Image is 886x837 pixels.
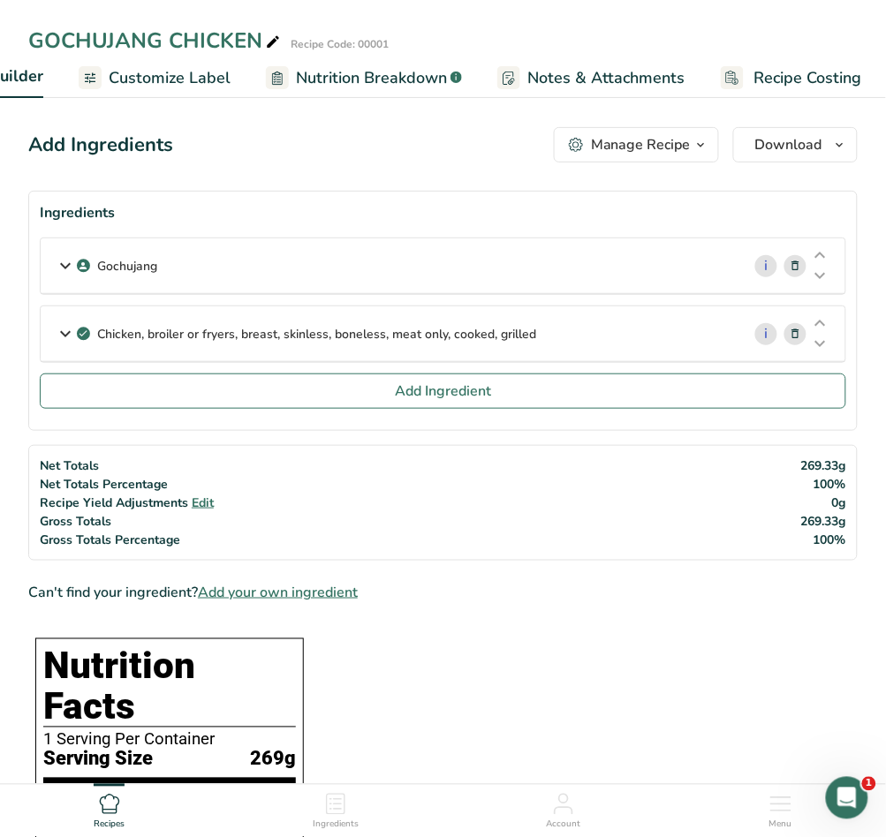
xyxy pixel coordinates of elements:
[547,818,581,832] span: Account
[40,494,188,511] span: Recipe Yield Adjustments
[554,127,719,162] button: Manage Recipe
[109,66,231,90] span: Customize Label
[40,457,99,474] span: Net Totals
[769,818,792,832] span: Menu
[862,777,876,791] span: 1
[755,255,777,277] a: i
[313,785,359,833] a: Ingredients
[733,127,858,162] button: Download
[826,777,868,819] iframe: Intercom live chat
[814,532,846,548] span: 100%
[43,749,153,771] span: Serving Size
[754,66,862,90] span: Recipe Costing
[547,785,581,833] a: Account
[296,66,447,90] span: Nutrition Breakdown
[814,476,846,493] span: 100%
[97,325,536,343] p: Chicken, broiler or fryers, breast, skinless, boneless, meat only, cooked, grilled
[40,373,846,409] button: Add Ingredient
[250,749,296,771] span: 269g
[395,381,491,402] span: Add Ingredient
[43,646,296,728] h1: Nutrition Facts
[28,131,173,160] div: Add Ingredients
[94,818,125,832] span: Recipes
[801,513,846,530] span: 269.33g
[40,202,846,223] div: Ingredients
[40,513,111,530] span: Gross Totals
[192,494,214,511] span: Edit
[291,36,389,52] div: Recipe Code: 00001
[832,494,846,511] span: 0g
[40,532,180,548] span: Gross Totals Percentage
[40,476,168,493] span: Net Totals Percentage
[43,731,296,749] div: 1 Serving Per Container
[97,257,157,275] p: Gochujang
[41,306,845,362] div: Chicken, broiler or fryers, breast, skinless, boneless, meat only, cooked, grilled i
[266,58,462,98] a: Nutrition Breakdown
[41,238,845,294] div: Gochujang i
[591,134,691,155] div: Manage Recipe
[313,818,359,832] span: Ingredients
[801,457,846,474] span: 269.33g
[755,134,822,155] span: Download
[198,582,358,603] span: Add your own ingredient
[28,25,284,57] div: GOCHUJANG CHICKEN
[497,58,685,98] a: Notes & Attachments
[721,58,862,98] a: Recipe Costing
[28,582,858,603] div: Can't find your ingredient?
[94,785,125,833] a: Recipes
[755,323,777,345] a: i
[527,66,685,90] span: Notes & Attachments
[79,58,231,98] a: Customize Label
